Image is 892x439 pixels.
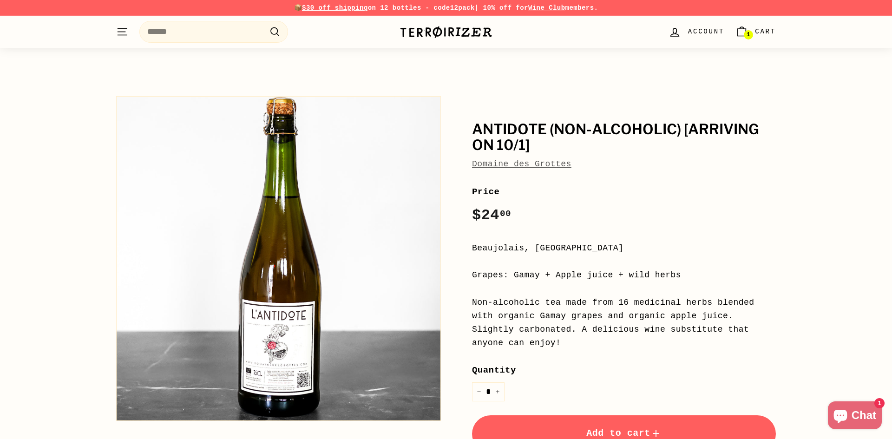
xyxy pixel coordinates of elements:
[472,159,571,169] a: Domaine des Grottes
[663,18,730,46] a: Account
[472,122,776,153] h1: Antidote (Non-Alcoholic) [arriving on 10/1]
[688,26,724,37] span: Account
[472,382,486,401] button: Reduce item quantity by one
[747,32,750,38] span: 1
[755,26,776,37] span: Cart
[302,4,368,12] span: $30 off shipping
[450,4,475,12] strong: 12pack
[472,363,776,377] label: Quantity
[472,185,776,199] label: Price
[472,296,776,349] div: Non-alcoholic tea made from 16 medicinal herbs blended with organic Gamay grapes and organic appl...
[472,269,776,282] div: Grapes: Gamay + Apple juice + wild herbs
[472,382,505,401] input: quantity
[528,4,565,12] a: Wine Club
[586,428,662,439] span: Add to cart
[472,207,511,224] span: $24
[116,3,776,13] p: 📦 on 12 bottles - code | 10% off for members.
[825,401,885,432] inbox-online-store-chat: Shopify online store chat
[730,18,781,46] a: Cart
[500,209,511,219] sup: 00
[491,382,505,401] button: Increase item quantity by one
[472,242,776,255] div: Beaujolais, [GEOGRAPHIC_DATA]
